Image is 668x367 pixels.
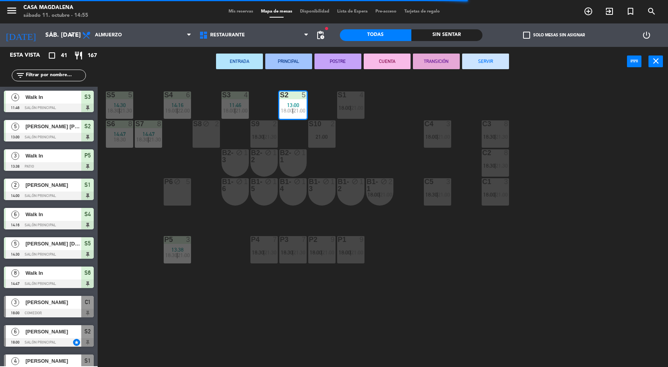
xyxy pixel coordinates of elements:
[523,32,530,39] span: check_box_outline_blank
[157,120,162,127] div: 8
[273,120,277,127] div: 2
[11,211,19,218] span: 6
[310,249,322,256] span: 18:00
[84,239,91,248] span: S5
[350,249,352,256] span: |
[143,131,155,137] span: 14:47
[229,102,241,108] span: 11:46
[626,7,635,16] i: turned_in_not
[323,178,329,185] i: block
[339,105,351,111] span: 18:00
[359,178,364,185] div: 1
[627,55,641,67] button: power_input
[114,102,126,108] span: 14:30
[25,152,81,160] span: Walk In
[293,107,305,114] span: 21:00
[215,120,220,127] div: 2
[651,56,661,66] i: close
[95,32,122,38] span: Almuerzo
[339,249,351,256] span: 18:00
[251,236,252,243] div: P4
[136,136,148,143] span: 18:30
[359,91,364,98] div: 4
[164,178,165,185] div: P6
[236,107,248,114] span: 21:00
[504,178,509,185] div: 3
[251,149,252,163] div: B2-2
[165,107,177,114] span: 19:00
[216,54,263,69] button: ENTRADA
[252,134,264,140] span: 18:30
[114,136,126,143] span: 18:30
[171,247,184,253] span: 13:38
[314,54,361,69] button: POSTRE
[504,149,509,156] div: 8
[446,120,451,127] div: 3
[23,4,88,12] div: Casa Magdalena
[294,178,300,185] i: block
[273,178,277,185] div: 1
[438,134,450,140] span: 21:00
[351,249,363,256] span: 21:00
[174,178,180,185] i: block
[84,180,91,190] span: S1
[483,163,495,169] span: 18:30
[171,102,184,108] span: 14:16
[88,51,97,60] span: 167
[222,178,223,192] div: B1-6
[25,269,81,277] span: Walk In
[11,357,19,365] span: 4
[164,91,165,98] div: S4
[25,240,81,248] span: [PERSON_NAME] [DATE]
[273,149,277,156] div: 1
[107,107,120,114] span: 18:30
[11,269,19,277] span: 8
[482,149,483,156] div: C2
[379,192,380,198] span: |
[84,122,91,131] span: S2
[222,149,223,163] div: B2-3
[25,298,81,306] span: [PERSON_NAME]
[25,71,86,80] input: Filtrar por nombre...
[400,9,444,14] span: Tarjetas de regalo
[380,192,392,198] span: 21:00
[165,252,177,258] span: 18:30
[281,249,293,256] span: 18:30
[23,12,88,20] div: sábado 11. octubre - 14:55
[287,102,299,108] span: 13:00
[483,192,495,198] span: 18:00
[351,105,363,111] span: 21:00
[11,123,19,131] span: 5
[413,54,460,69] button: TRANSICIÓN
[264,249,277,256] span: 21:30
[186,91,191,98] div: 6
[47,51,57,60] i: crop_square
[330,236,335,243] div: 9
[350,105,352,111] span: |
[25,328,81,336] span: [PERSON_NAME]
[244,178,248,185] div: 1
[630,56,639,66] i: power_input
[222,91,223,98] div: S3
[16,71,25,80] i: filter_list
[11,181,19,189] span: 2
[25,181,81,189] span: [PERSON_NAME]
[308,134,336,140] div: 21:00
[186,236,191,243] div: 3
[11,328,19,336] span: 6
[67,30,76,40] i: arrow_drop_down
[203,120,209,127] i: block
[85,297,91,307] span: C1
[368,192,380,198] span: 18:00
[446,178,451,185] div: 3
[128,120,133,127] div: 8
[302,149,306,156] div: 1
